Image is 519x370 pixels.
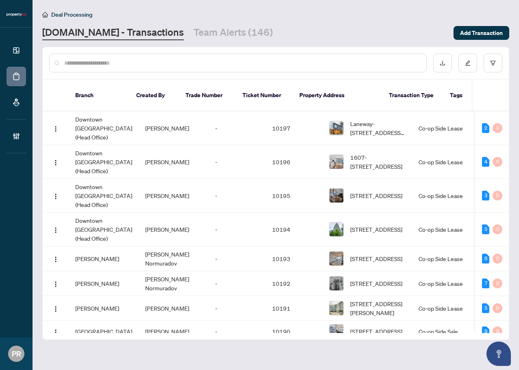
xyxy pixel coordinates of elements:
td: Co-op Side Sale [412,321,473,342]
button: Logo [49,155,62,168]
img: thumbnail-img [329,324,343,338]
td: - [209,321,266,342]
span: Deal Processing [51,11,92,18]
td: 10191 [266,296,323,321]
td: Co-op Side Lease [412,296,473,321]
span: [PERSON_NAME] [145,158,189,165]
td: [PERSON_NAME] [69,296,139,321]
span: [STREET_ADDRESS] [350,254,402,263]
img: Logo [52,281,59,287]
button: Logo [49,252,62,265]
td: 10193 [266,246,323,271]
span: [PERSON_NAME] [145,328,189,335]
div: 6 [482,254,489,263]
td: Downtown [GEOGRAPHIC_DATA] (Head Office) [69,111,139,145]
td: Co-op Side Lease [412,271,473,296]
td: 10195 [266,179,323,213]
span: [STREET_ADDRESS] [350,225,402,234]
td: Downtown [GEOGRAPHIC_DATA] (Head Office) [69,145,139,179]
img: Logo [52,329,59,335]
td: Co-op Side Lease [412,145,473,179]
div: 0 [493,224,502,234]
span: [PERSON_NAME] [145,124,189,132]
img: thumbnail-img [329,222,343,236]
td: 10192 [266,271,323,296]
button: filter [484,54,502,72]
img: thumbnail-img [329,155,343,169]
td: - [209,296,266,321]
div: 0 [493,254,502,263]
td: [GEOGRAPHIC_DATA] [69,321,139,342]
span: [PERSON_NAME] Normuradov [145,250,189,267]
div: 0 [493,326,502,336]
button: Logo [49,223,62,236]
button: Logo [49,122,62,135]
img: thumbnail-img [329,252,343,266]
span: [STREET_ADDRESS] [350,279,402,288]
span: Laneway-[STREET_ADDRESS][PERSON_NAME] [350,119,406,137]
img: Logo [52,126,59,132]
td: - [209,213,266,246]
td: - [209,145,266,179]
td: Co-op Side Lease [412,213,473,246]
td: Co-op Side Lease [412,179,473,213]
td: Downtown [GEOGRAPHIC_DATA] (Head Office) [69,213,139,246]
img: thumbnail-img [329,276,343,290]
td: [PERSON_NAME] [69,246,139,271]
button: Logo [49,189,62,202]
div: 5 [482,224,489,234]
td: 10197 [266,111,323,145]
th: Ticket Number [236,80,293,111]
td: Co-op Side Lease [412,111,473,145]
td: 10194 [266,213,323,246]
td: Co-op Side Lease [412,246,473,271]
img: logo [7,12,26,17]
span: [PERSON_NAME] [145,192,189,199]
button: Logo [49,277,62,290]
td: - [209,111,266,145]
span: [PERSON_NAME] [145,226,189,233]
div: 0 [493,303,502,313]
img: Logo [52,256,59,263]
th: Tags [443,80,516,111]
span: [PERSON_NAME] [145,305,189,312]
td: 10190 [266,321,323,342]
div: 7 [482,279,489,288]
td: - [209,179,266,213]
span: Add Transaction [460,26,503,39]
span: home [42,12,48,17]
button: edit [458,54,477,72]
th: Created By [130,80,179,111]
button: Add Transaction [454,26,509,40]
span: download [440,60,445,66]
a: [DOMAIN_NAME] - Transactions [42,26,184,40]
span: [STREET_ADDRESS][PERSON_NAME] [350,299,406,317]
div: 5 [482,303,489,313]
div: 0 [493,191,502,200]
span: filter [490,60,496,66]
th: Trade Number [179,80,236,111]
span: edit [465,60,471,66]
span: [STREET_ADDRESS] [350,327,402,336]
button: Open asap [486,342,511,366]
img: thumbnail-img [329,301,343,315]
th: Transaction Type [382,80,443,111]
div: 2 [482,123,489,133]
img: thumbnail-img [329,189,343,202]
td: - [209,246,266,271]
img: Logo [52,227,59,233]
a: Team Alerts (146) [194,26,273,40]
div: 9 [482,326,489,336]
th: Branch [69,80,130,111]
img: Logo [52,193,59,200]
div: 0 [493,279,502,288]
div: 0 [493,157,502,167]
div: 0 [493,123,502,133]
div: 3 [482,191,489,200]
span: PR [12,348,21,359]
img: Logo [52,159,59,166]
button: download [433,54,452,72]
button: Logo [49,302,62,315]
div: 4 [482,157,489,167]
td: - [209,271,266,296]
